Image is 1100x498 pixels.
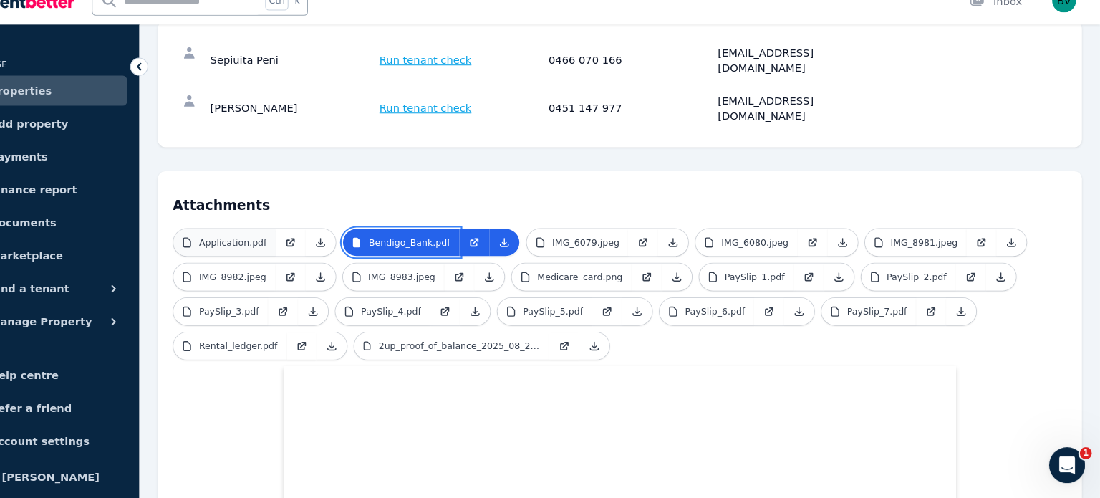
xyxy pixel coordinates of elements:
[313,274,342,300] a: Open in new Tab
[872,274,962,300] a: PaySlip_2.pdf
[859,314,916,325] p: PaySlip_7.pdf
[925,307,953,332] a: Open in new Tab
[840,241,869,267] a: Download Attachment
[240,281,304,292] p: IMG_8982.jpeg
[11,95,171,123] a: Properties
[11,158,171,186] a: Payments
[678,241,707,267] a: Download Attachment
[799,307,827,332] a: Download Attachment
[216,340,324,365] a: Rental_ledger.pdf
[215,200,1068,229] h4: Attachments
[808,274,836,300] a: Open in new Tab
[574,111,731,140] div: 0451 147 977
[11,366,171,395] a: Help centre
[539,274,653,300] a: Medicare_card.png
[603,340,632,365] a: Download Attachment
[11,284,171,312] button: Find a tenant
[836,274,865,300] a: Download Attachment
[680,307,770,332] a: PaySlip_6.pdf
[11,221,171,249] a: Documents
[342,274,370,300] a: Download Attachment
[402,281,466,292] p: IMG_8983.jpeg
[412,72,501,87] span: Run tenant check
[411,347,565,358] p: 2up_proof_of_balance_2025_08_22.pdf
[402,248,480,259] p: Bendigo_Bank.pdf
[412,118,501,133] span: Run tenant check
[11,398,171,426] a: Refer a friend
[240,347,315,358] p: Rental_ledger.pdf
[40,258,110,275] span: Marketplace
[975,16,1026,31] div: Inbox
[770,307,799,332] a: Open in new Tab
[251,65,408,94] div: Sepiuita Peni
[897,281,954,292] p: PaySlip_2.pdf
[11,252,171,281] a: Marketplace
[574,340,603,365] a: Open in new Tab
[377,241,488,267] a: Bendigo_Bank.pdf
[704,314,761,325] p: PaySlip_6.pdf
[40,435,135,452] span: Account settings
[553,241,650,267] a: IMG_6079.jpeg
[216,274,313,300] a: IMG_8982.jpeg
[460,307,489,332] a: Open in new Tab
[216,307,306,332] a: PaySlip_3.pdf
[395,314,452,325] p: PaySlip_4.pdf
[11,126,171,155] a: Add property
[216,241,313,267] a: Application.pdf
[11,429,171,458] a: Account settings
[52,469,145,487] span: [PERSON_NAME]
[503,274,531,300] a: Download Attachment
[742,281,799,292] p: PaySlip_1.pdf
[991,274,1020,300] a: Download Attachment
[549,314,607,325] p: PaySlip_5.pdf
[1051,449,1086,484] iframe: Intercom live chat
[23,12,120,34] img: RentBetter
[489,307,518,332] a: Download Attachment
[574,65,731,94] div: 0466 070 166
[342,241,370,267] a: Download Attachment
[11,315,171,344] button: Manage Property
[718,274,808,300] a: PaySlip_1.pdf
[40,403,118,421] span: Refer a friend
[644,307,672,332] a: Download Attachment
[40,226,104,244] span: Documents
[40,163,95,181] span: Payments
[953,307,982,332] a: Download Attachment
[811,241,840,267] a: Open in new Tab
[738,248,803,259] p: IMG_6080.jpeg
[876,241,973,267] a: IMG_8981.jpeg
[1054,11,1077,34] img: Benmon Mammen Varghese
[1081,449,1092,461] span: 1
[370,307,460,332] a: PaySlip_4.pdf
[650,241,678,267] a: Open in new Tab
[900,248,965,259] p: IMG_8981.jpeg
[474,274,503,300] a: Open in new Tab
[577,248,642,259] p: IMG_6079.jpeg
[334,307,363,332] a: Download Attachment
[240,314,297,325] p: PaySlip_3.pdf
[324,340,352,365] a: Open in new Tab
[714,241,811,267] a: IMG_6080.jpeg
[303,14,325,32] span: Ctrl
[735,65,893,94] div: [EMAIL_ADDRESS][DOMAIN_NAME]
[306,307,334,332] a: Open in new Tab
[40,321,137,338] span: Manage Property
[517,241,546,267] a: Download Attachment
[525,307,615,332] a: PaySlip_5.pdf
[682,274,710,300] a: Download Attachment
[40,100,100,118] span: Properties
[313,241,342,267] a: Open in new Tab
[352,340,381,365] a: Download Attachment
[377,274,475,300] a: IMG_8983.jpeg
[973,241,1001,267] a: Open in new Tab
[962,274,991,300] a: Open in new Tab
[251,111,408,140] div: [PERSON_NAME]
[615,307,644,332] a: Open in new Tab
[488,241,517,267] a: Open in new Tab
[40,195,123,212] span: Finance report
[40,289,116,307] span: Find a tenant
[563,281,645,292] p: Medicare_card.png
[11,189,171,218] a: Finance report
[40,372,106,389] span: Help centre
[834,307,925,332] a: PaySlip_7.pdf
